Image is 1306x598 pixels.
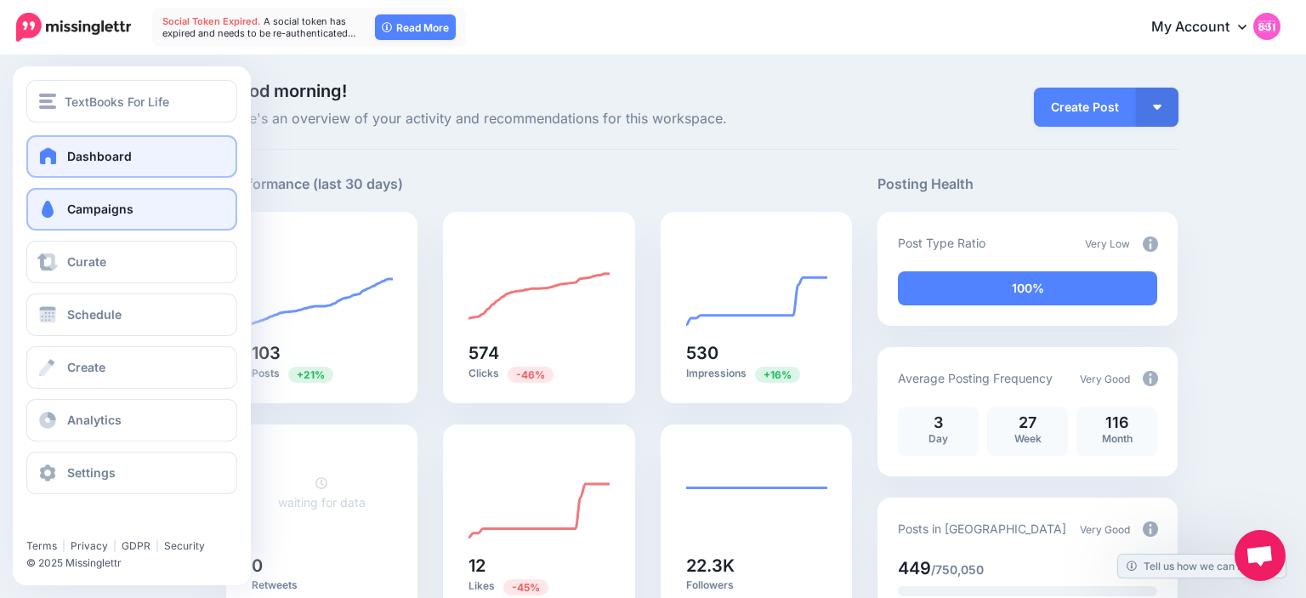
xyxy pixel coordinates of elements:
p: 3 [906,415,970,430]
a: Dashboard [26,135,237,178]
p: Posts [252,366,393,382]
span: Curate [67,254,106,269]
span: /750,050 [931,562,984,577]
span: Social Token Expired. [162,15,261,27]
p: 116 [1085,415,1149,430]
h5: 530 [686,345,827,362]
h5: 103 [252,345,393,362]
p: Retweets [252,578,393,592]
p: Likes [468,578,610,595]
h5: Posting Health [877,174,1178,195]
h5: 22.3K [686,557,827,574]
a: Privacy [71,539,108,552]
span: Very Good [1080,523,1130,536]
a: Schedule [26,293,237,336]
span: Here's an overview of your activity and recommendations for this workspace. [226,108,853,130]
span: 449 [898,558,931,578]
p: Clicks [468,366,610,382]
h5: 0 [252,557,393,574]
span: Month [1102,432,1133,445]
p: Average Posting Frequency [898,368,1053,388]
p: 27 [996,415,1059,430]
li: © 2025 Missinglettr [26,555,247,572]
div: 100% of your posts in the last 30 days have been from Drip Campaigns [898,271,1157,305]
p: Posts in [GEOGRAPHIC_DATA] [898,519,1066,538]
a: Tell us how we can improve [1118,555,1286,578]
a: GDPR [122,539,150,552]
span: Campaigns [67,202,133,216]
p: Impressions [686,366,827,382]
a: Analytics [26,399,237,441]
a: Create Post [1034,88,1136,127]
span: TextBooks For Life [65,92,169,111]
span: | [156,539,159,552]
span: A social token has expired and needs to be re-authenticated… [162,15,356,39]
a: Curate [26,241,237,283]
a: Open chat [1235,530,1286,581]
span: Schedule [67,307,122,322]
a: My Account [1134,7,1280,48]
span: Create [67,360,105,374]
a: Campaigns [26,188,237,231]
h5: Performance (last 30 days) [226,174,403,195]
span: | [62,539,65,552]
p: Followers [686,578,827,592]
a: Security [164,539,205,552]
a: waiting for data [278,476,366,510]
img: info-circle-grey.png [1143,371,1158,386]
span: Previous period: 22 [503,579,548,595]
h5: 574 [468,345,610,362]
a: Create [26,346,237,389]
span: Good morning! [226,81,347,101]
button: TextBooks For Life [26,80,237,122]
h5: 12 [468,557,610,574]
iframe: Twitter Follow Button [26,515,156,532]
span: Very Good [1080,373,1130,385]
p: Post Type Ratio [898,233,985,253]
span: Analytics [67,413,122,427]
img: Missinglettr [16,13,131,42]
span: Previous period: 85 [288,367,333,383]
span: Week [1014,432,1042,445]
span: Previous period: 1.07K [508,367,554,383]
a: Settings [26,452,237,494]
span: Previous period: 456 [755,367,800,383]
img: arrow-down-white.png [1153,105,1161,110]
a: Read More [375,14,456,40]
span: | [113,539,116,552]
span: Dashboard [67,149,132,163]
img: info-circle-grey.png [1143,521,1158,537]
img: info-circle-grey.png [1143,236,1158,252]
a: Terms [26,539,57,552]
span: Very Low [1085,237,1130,250]
img: menu.png [39,94,56,109]
span: Settings [67,465,116,480]
span: Day [928,432,948,445]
